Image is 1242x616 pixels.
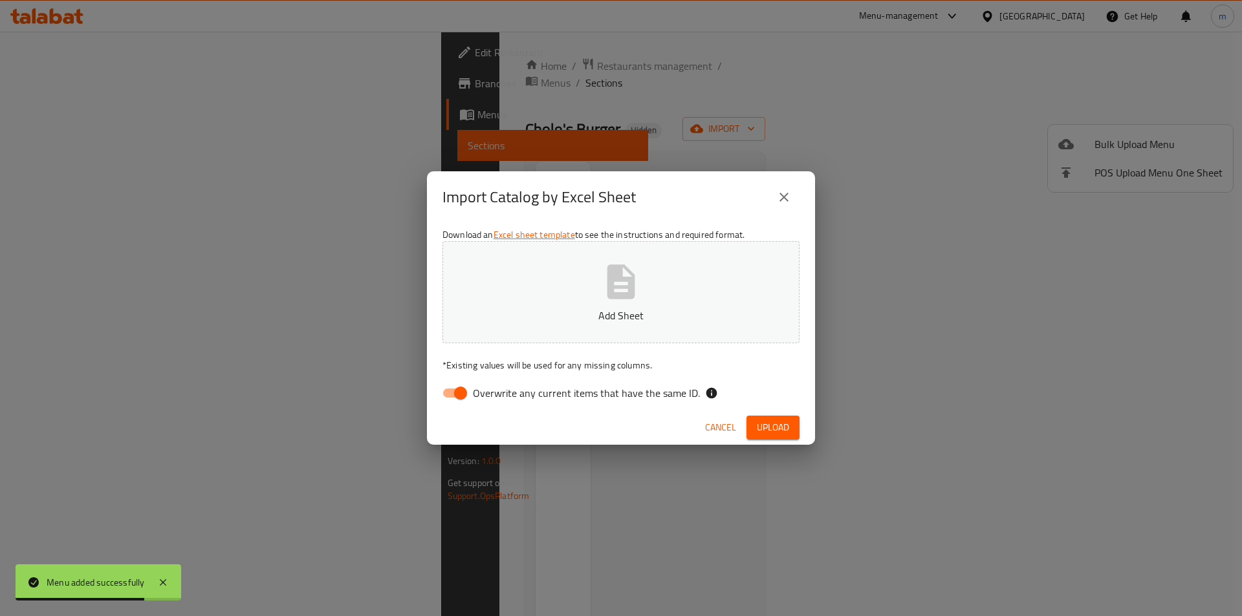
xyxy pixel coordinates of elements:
[746,416,800,440] button: Upload
[700,416,741,440] button: Cancel
[473,385,700,401] span: Overwrite any current items that have the same ID.
[705,387,718,399] svg: If the overwrite option isn't selected, then the items that match an existing ID will be ignored ...
[494,226,575,243] a: Excel sheet template
[463,308,779,323] p: Add Sheet
[757,420,789,436] span: Upload
[768,182,800,213] button: close
[442,241,800,343] button: Add Sheet
[442,359,800,372] p: Existing values will be used for any missing columns.
[47,575,145,589] div: Menu added successfully
[705,420,736,436] span: Cancel
[427,223,815,410] div: Download an to see the instructions and required format.
[442,187,636,207] h2: Import Catalog by Excel Sheet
